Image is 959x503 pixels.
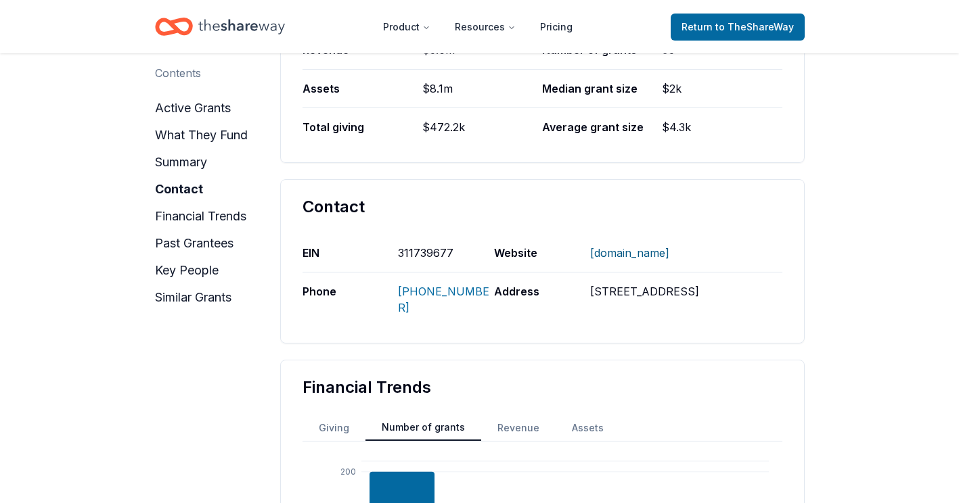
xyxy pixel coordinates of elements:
[303,416,365,440] button: Giving
[372,11,583,43] nav: Main
[155,151,207,173] button: summary
[303,196,782,218] div: Contact
[542,108,662,146] div: Average grant size
[340,466,356,477] tspan: 200
[303,234,399,272] div: EIN
[422,70,542,107] div: $8.1m
[542,70,662,107] div: Median grant size
[155,124,248,146] button: what they fund
[303,108,422,146] div: Total giving
[671,14,805,41] a: Returnto TheShareWay
[155,97,231,119] button: active grants
[556,416,620,440] button: Assets
[365,415,481,441] button: Number of grants
[494,234,590,272] div: Website
[494,272,590,327] div: Address
[155,233,233,254] button: past grantees
[303,70,422,107] div: Assets
[372,14,441,41] button: Product
[529,14,583,41] a: Pricing
[590,235,669,270] a: [DOMAIN_NAME]
[303,377,782,398] div: Financial Trends
[155,287,231,308] button: similar grants
[155,65,201,81] div: Contents
[590,285,699,298] span: [STREET_ADDRESS]
[662,70,782,107] div: $2k
[715,21,794,32] span: to TheShareWay
[682,19,794,35] span: Return
[398,234,494,272] div: 311739677
[481,416,556,440] button: Revenue
[398,285,489,314] a: [PHONE_NUMBER]
[155,11,285,43] a: Home
[303,272,399,327] div: Phone
[155,178,203,200] button: contact
[155,206,246,227] button: financial trends
[422,108,542,146] div: $472.2k
[662,108,782,146] div: $4.3k
[444,14,527,41] button: Resources
[155,260,219,281] button: key people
